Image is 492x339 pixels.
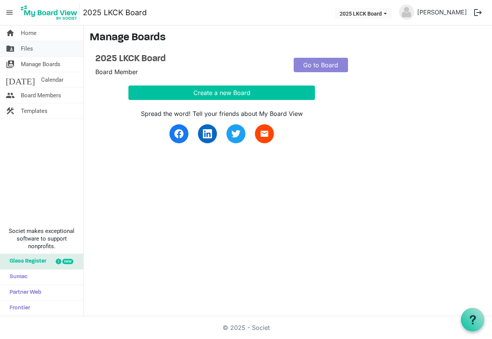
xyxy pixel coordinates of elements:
span: Frontier [6,301,30,316]
span: Partner Web [6,285,41,300]
span: home [6,25,15,41]
span: Templates [21,103,47,119]
a: 2025 LKCK Board [83,5,147,20]
span: Sumac [6,269,27,285]
span: email [260,129,269,138]
span: Board Members [21,88,61,103]
span: Home [21,25,36,41]
span: folder_shared [6,41,15,56]
img: facebook.svg [174,129,184,138]
img: no-profile-picture.svg [399,5,414,20]
span: Societ makes exceptional software to support nonprofits. [3,227,80,250]
button: Create a new Board [128,86,315,100]
a: 2025 LKCK Board [95,54,282,65]
a: My Board View Logo [19,3,83,22]
span: Glass Register [6,254,46,269]
a: © 2025 - Societ [223,324,270,331]
h3: Manage Boards [90,32,486,44]
span: Calendar [41,72,63,87]
span: [DATE] [6,72,35,87]
div: new [62,259,73,264]
span: Manage Boards [21,57,60,72]
span: menu [2,5,17,20]
a: [PERSON_NAME] [414,5,470,20]
a: Go to Board [294,58,348,72]
div: Spread the word! Tell your friends about My Board View [128,109,315,118]
img: linkedin.svg [203,129,212,138]
a: email [255,124,274,143]
img: My Board View Logo [19,3,80,22]
span: switch_account [6,57,15,72]
button: 2025 LKCK Board dropdownbutton [335,8,392,19]
button: logout [470,5,486,21]
img: twitter.svg [231,129,240,138]
span: people [6,88,15,103]
span: construction [6,103,15,119]
span: Board Member [95,68,138,76]
span: Files [21,41,33,56]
